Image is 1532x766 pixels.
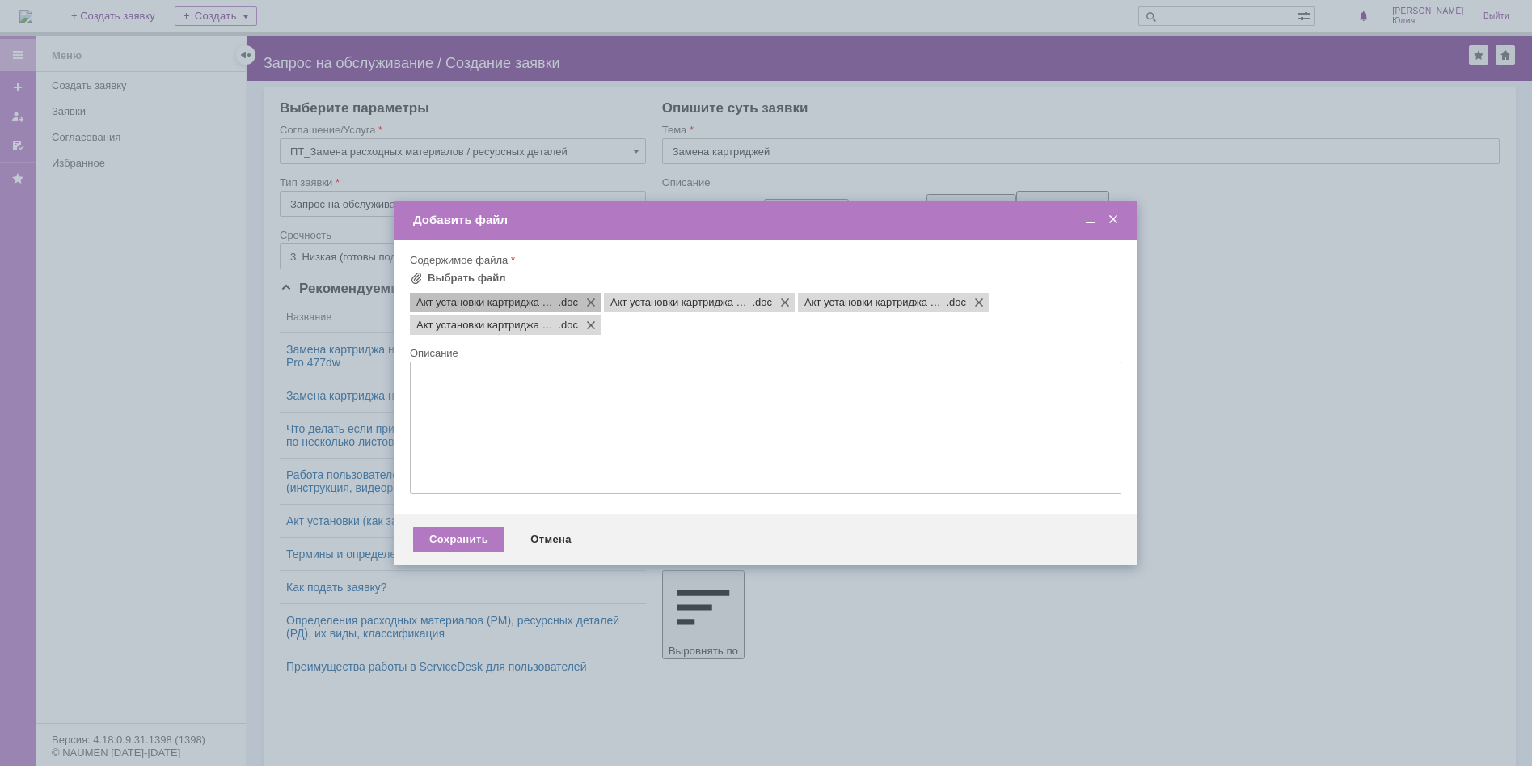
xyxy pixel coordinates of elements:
span: Акт установки картриджа 26.09 склад ТМЦ.doc [946,296,966,309]
div: Выбрать файл [428,272,506,285]
span: Акт установки картриджа 27.09 учет 2.doc [558,319,578,332]
span: Акт установки картриджа 10.09 Лаборатория.doc [416,296,558,309]
span: Акт установки картриджа 10.09 Лаборатория.doc [558,296,578,309]
span: Свернуть (Ctrl + M) [1083,213,1099,227]
span: Акт установки картриджа 26.09 склад ТМЦ.doc [804,296,946,309]
div: Добавить файл [413,213,1121,227]
span: Акт установки картриджа 27.09 учет 2.doc [416,319,558,332]
div: Содержимое файла [410,255,1118,265]
span: Акт установки картриджа 25.09 Лаборатория.doc [610,296,752,309]
span: Акт установки картриджа 25.09 Лаборатория.doc [752,296,772,309]
div: Описание [410,348,1118,358]
span: Закрыть [1105,213,1121,227]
